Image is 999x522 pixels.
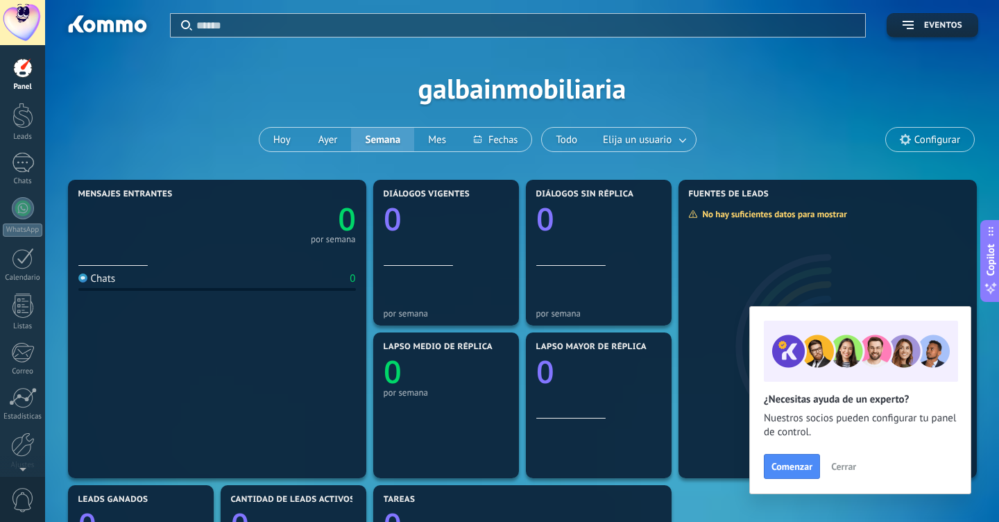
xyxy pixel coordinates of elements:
div: Leads [3,133,43,142]
span: Mensajes entrantes [78,190,173,199]
div: Correo [3,367,43,376]
span: Diálogos vigentes [384,190,470,199]
div: Listas [3,322,43,331]
text: 0 [384,198,402,240]
text: 0 [536,198,554,240]
button: Comenzar [764,454,820,479]
span: Cerrar [831,462,856,471]
div: WhatsApp [3,224,42,237]
div: 0 [350,272,355,285]
button: Todo [542,128,591,151]
text: 0 [384,351,402,393]
span: Copilot [984,244,998,276]
button: Eventos [887,13,978,37]
button: Elija un usuario [591,128,696,151]
div: Chats [3,177,43,186]
div: Calendario [3,273,43,283]
span: Diálogos sin réplica [536,190,634,199]
div: por semana [311,236,356,243]
button: Fechas [460,128,531,151]
button: Mes [414,128,460,151]
span: Eventos [924,21,962,31]
span: Leads ganados [78,495,148,505]
div: Estadísticas [3,412,43,421]
span: Lapso mayor de réplica [536,342,647,352]
div: por semana [536,308,661,319]
span: Comenzar [771,462,812,471]
div: Chats [78,272,116,285]
span: Lapso medio de réplica [384,342,493,352]
span: Nuestros socios pueden configurar tu panel de control. [764,412,957,439]
button: Semana [351,128,414,151]
span: Configurar [914,134,960,146]
span: Tareas [384,495,416,505]
div: No hay suficientes datos para mostrar [688,208,857,220]
button: Ayer [305,128,352,151]
text: 0 [338,198,356,240]
span: Fuentes de leads [689,190,769,199]
h2: ¿Necesitas ayuda de un experto? [764,393,957,406]
span: Cantidad de leads activos [231,495,355,505]
a: 0 [217,198,356,240]
span: Elija un usuario [600,130,674,149]
button: Hoy [259,128,305,151]
div: Panel [3,83,43,92]
text: 0 [536,351,554,393]
div: por semana [384,387,509,398]
img: Chats [78,273,87,283]
div: por semana [384,308,509,319]
button: Cerrar [825,456,862,477]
